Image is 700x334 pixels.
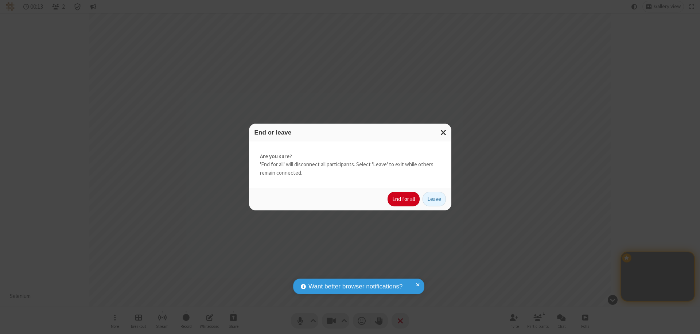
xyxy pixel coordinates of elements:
[308,282,402,291] span: Want better browser notifications?
[254,129,446,136] h3: End or leave
[436,124,451,141] button: Close modal
[260,152,440,161] strong: Are you sure?
[388,192,420,206] button: End for all
[249,141,451,188] div: 'End for all' will disconnect all participants. Select 'Leave' to exit while others remain connec...
[423,192,446,206] button: Leave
